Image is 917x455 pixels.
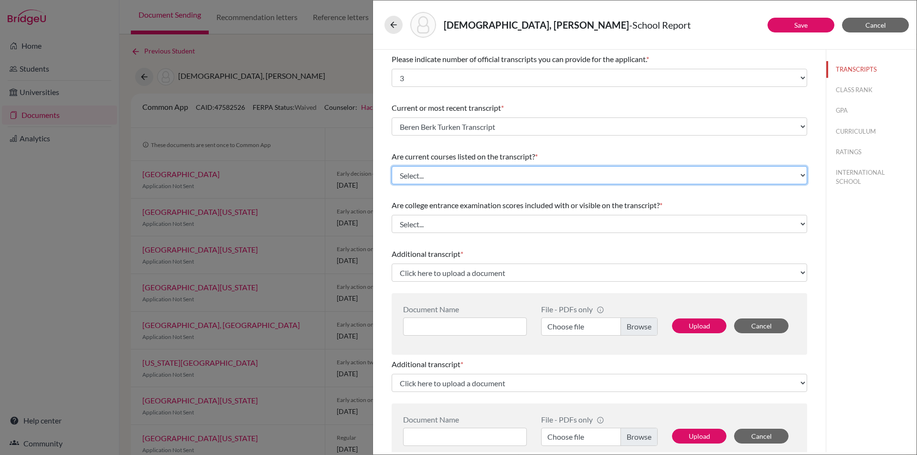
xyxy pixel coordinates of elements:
[826,144,917,160] button: RATINGS
[392,152,535,161] span: Are current courses listed on the transcript?
[541,428,658,446] label: Choose file
[392,54,646,63] span: Please indicate number of official transcripts you can provide for the applicant.
[392,201,660,210] span: Are college entrance examination scores included with or visible on the transcript?
[444,19,629,31] strong: [DEMOGRAPHIC_DATA], [PERSON_NAME]
[629,19,691,31] span: - School Report
[734,318,789,333] button: Cancel
[826,61,917,78] button: TRANSCRIPTS
[826,123,917,140] button: CURRICULUM
[672,429,726,444] button: Upload
[597,306,604,314] span: info
[392,360,460,369] span: Additional transcript
[597,416,604,424] span: info
[541,305,658,314] div: File - PDFs only
[826,82,917,98] button: CLASS RANK
[392,249,460,258] span: Additional transcript
[403,415,527,424] div: Document Name
[392,103,501,112] span: Current or most recent transcript
[541,415,658,424] div: File - PDFs only
[734,429,789,444] button: Cancel
[672,318,726,333] button: Upload
[403,305,527,314] div: Document Name
[826,164,917,190] button: INTERNATIONAL SCHOOL
[541,317,658,336] label: Choose file
[826,102,917,119] button: GPA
